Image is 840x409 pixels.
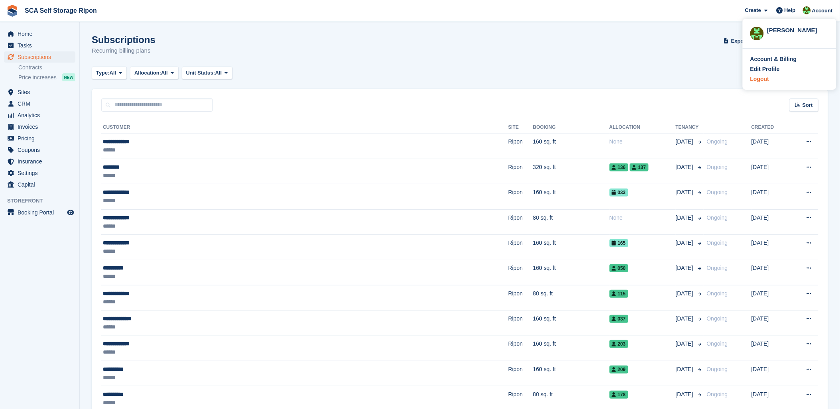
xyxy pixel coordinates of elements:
[751,184,790,209] td: [DATE]
[92,34,155,45] h1: Subscriptions
[66,208,75,217] a: Preview store
[215,69,222,77] span: All
[610,138,676,146] div: None
[533,184,610,209] td: 160 sq. ft
[533,209,610,234] td: 80 sq. ft
[707,214,728,221] span: Ongoing
[707,189,728,195] span: Ongoing
[751,361,790,386] td: [DATE]
[18,144,65,155] span: Coupons
[161,69,168,77] span: All
[676,390,695,399] span: [DATE]
[18,110,65,121] span: Analytics
[767,26,829,33] div: [PERSON_NAME]
[751,285,790,310] td: [DATE]
[676,340,695,348] span: [DATE]
[508,361,533,386] td: Ripon
[4,98,75,109] a: menu
[110,69,116,77] span: All
[707,366,728,372] span: Ongoing
[707,265,728,271] span: Ongoing
[676,365,695,374] span: [DATE]
[101,121,508,134] th: Customer
[18,207,65,218] span: Booking Portal
[751,260,790,285] td: [DATE]
[4,87,75,98] a: menu
[4,28,75,39] a: menu
[751,209,790,234] td: [DATE]
[751,311,790,336] td: [DATE]
[18,51,65,63] span: Subscriptions
[186,69,215,77] span: Unit Status:
[676,121,704,134] th: Tenancy
[4,110,75,121] a: menu
[533,285,610,310] td: 80 sq. ft
[18,133,65,144] span: Pricing
[803,101,813,109] span: Sort
[751,134,790,159] td: [DATE]
[533,336,610,361] td: 160 sq. ft
[508,121,533,134] th: Site
[4,133,75,144] a: menu
[18,179,65,190] span: Capital
[508,159,533,184] td: Ripon
[751,336,790,361] td: [DATE]
[610,189,628,197] span: 033
[676,239,695,247] span: [DATE]
[134,69,161,77] span: Allocation:
[707,340,728,347] span: Ongoing
[745,6,761,14] span: Create
[610,340,628,348] span: 203
[533,311,610,336] td: 160 sq. ft
[533,159,610,184] td: 320 sq. ft
[812,7,833,15] span: Account
[7,197,79,205] span: Storefront
[18,73,75,82] a: Price increases NEW
[750,55,797,63] div: Account & Billing
[610,214,676,222] div: None
[96,69,110,77] span: Type:
[4,207,75,218] a: menu
[18,156,65,167] span: Insurance
[676,315,695,323] span: [DATE]
[707,240,728,246] span: Ongoing
[6,5,18,17] img: stora-icon-8386f47178a22dfd0bd8f6a31ec36ba5ce8667c1dd55bd0f319d3a0aa187defe.svg
[508,209,533,234] td: Ripon
[731,37,748,45] span: Export
[610,315,628,323] span: 037
[610,264,628,272] span: 050
[533,260,610,285] td: 160 sq. ft
[62,73,75,81] div: NEW
[707,315,728,322] span: Ongoing
[182,67,232,80] button: Unit Status: All
[707,391,728,397] span: Ongoing
[785,6,796,14] span: Help
[610,290,628,298] span: 115
[610,391,628,399] span: 178
[508,134,533,159] td: Ripon
[751,235,790,260] td: [DATE]
[4,121,75,132] a: menu
[4,156,75,167] a: menu
[676,188,695,197] span: [DATE]
[18,167,65,179] span: Settings
[533,121,610,134] th: Booking
[533,235,610,260] td: 160 sq. ft
[750,75,769,83] div: Logout
[4,51,75,63] a: menu
[18,28,65,39] span: Home
[676,264,695,272] span: [DATE]
[18,74,57,81] span: Price increases
[610,366,628,374] span: 209
[508,311,533,336] td: Ripon
[676,163,695,171] span: [DATE]
[508,336,533,361] td: Ripon
[4,167,75,179] a: menu
[18,87,65,98] span: Sites
[4,179,75,190] a: menu
[130,67,179,80] button: Allocation: All
[18,40,65,51] span: Tasks
[4,144,75,155] a: menu
[750,55,829,63] a: Account & Billing
[750,75,829,83] a: Logout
